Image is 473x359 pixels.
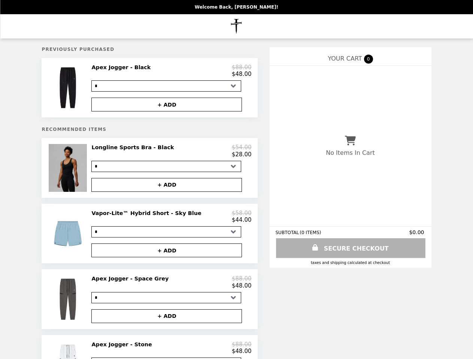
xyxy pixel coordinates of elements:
[49,210,89,257] img: Vapor-Lite™ Hybrid Short - Sky Blue
[364,55,373,64] span: 0
[91,80,241,92] select: Select a product variant
[91,161,241,172] select: Select a product variant
[232,64,252,71] p: $88.00
[42,47,257,52] h5: Previously Purchased
[91,243,242,257] button: + ADD
[91,98,242,111] button: + ADD
[91,226,241,237] select: Select a product variant
[91,341,155,348] h2: Apex Jogger - Stone
[91,144,177,151] h2: Longline Sports Bra - Black
[328,55,362,62] span: YOUR CART
[276,230,300,235] span: SUBTOTAL
[91,275,172,282] h2: Apex Jogger - Space Grey
[49,64,89,111] img: Apex Jogger - Black
[49,144,89,191] img: Longline Sports Bra - Black
[91,309,242,323] button: + ADD
[91,178,242,192] button: + ADD
[49,275,89,323] img: Apex Jogger - Space Grey
[409,229,425,235] span: $0.00
[91,292,241,303] select: Select a product variant
[195,4,278,10] p: Welcome Back, [PERSON_NAME]!
[232,144,252,151] p: $54.00
[232,282,252,289] p: $48.00
[276,261,425,265] div: Taxes and Shipping calculated at checkout
[232,217,252,223] p: $44.00
[232,71,252,77] p: $48.00
[91,64,154,71] h2: Apex Jogger - Black
[91,210,204,217] h2: Vapor-Lite™ Hybrid Short - Sky Blue
[217,19,256,34] img: Brand Logo
[232,348,252,355] p: $48.00
[232,341,252,348] p: $88.00
[326,149,375,156] p: No Items In Cart
[300,230,321,235] span: ( 0 ITEMS )
[232,151,252,158] p: $28.00
[232,275,252,282] p: $88.00
[232,210,252,217] p: $58.00
[42,127,257,132] h5: Recommended Items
